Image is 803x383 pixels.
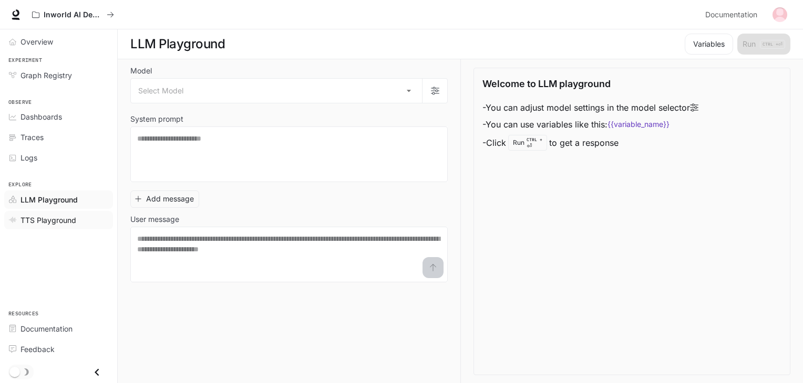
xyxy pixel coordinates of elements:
li: - You can use variables like this: [482,116,698,133]
button: Add message [130,190,199,208]
h1: LLM Playground [130,34,225,55]
p: Inworld AI Demos [44,10,102,19]
code: {{variable_name}} [608,119,670,130]
a: Documentation [701,4,765,25]
p: User message [130,216,179,223]
p: CTRL + [527,136,542,143]
a: Documentation [4,320,113,338]
a: Traces [4,128,113,146]
span: Logs [20,152,37,163]
span: TTS Playground [20,215,76,226]
p: Model [130,67,152,75]
a: Graph Registry [4,66,113,84]
span: Documentation [705,8,757,22]
span: LLM Playground [20,194,78,205]
span: Traces [20,132,44,143]
img: User avatar [773,7,787,22]
a: Logs [4,148,113,167]
a: TTS Playground [4,211,113,229]
button: All workspaces [27,4,119,25]
span: Documentation [20,323,73,334]
div: Run [508,135,547,151]
p: System prompt [130,115,183,123]
div: Select Model [131,79,422,103]
button: Close drawer [85,361,109,383]
li: - Click to get a response [482,133,698,153]
span: Select Model [138,86,183,96]
span: Feedback [20,344,55,355]
p: Welcome to LLM playground [482,77,611,91]
a: Feedback [4,340,113,358]
li: - You can adjust model settings in the model selector [482,99,698,116]
p: ⏎ [527,136,542,149]
button: User avatar [769,4,790,25]
button: Variables [685,34,733,55]
a: Dashboards [4,108,113,126]
span: Dark mode toggle [9,366,20,377]
span: Graph Registry [20,70,72,81]
a: LLM Playground [4,190,113,209]
a: Overview [4,33,113,51]
span: Overview [20,36,53,47]
span: Dashboards [20,111,62,122]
